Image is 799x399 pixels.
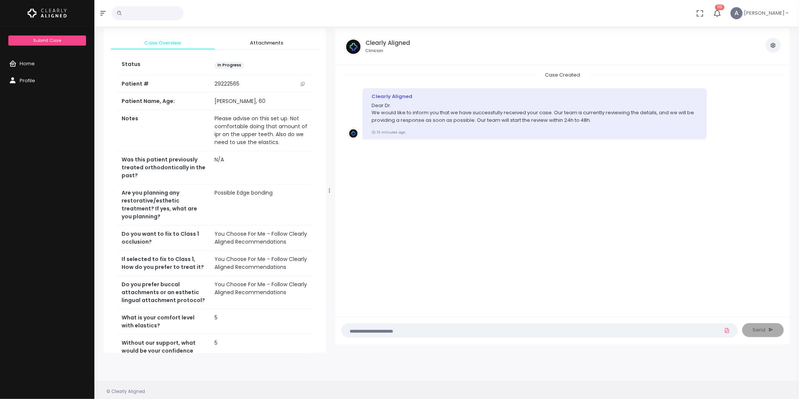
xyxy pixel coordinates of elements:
[103,29,326,353] div: scrollable content
[117,335,210,368] th: Without our support, what would be your confidence level to treat this patient?
[210,110,313,151] td: Please advise on this set up. Not comfortable doing that amount of ipr on the upper teeth. Also d...
[372,93,698,100] div: Clearly Aligned
[210,93,313,110] td: [PERSON_NAME], 60
[117,184,210,226] th: Are you planning any restorative/esthetic treatment? If yes, what are you planning?
[117,309,210,335] th: What is your comfort level with elastics?
[210,75,313,93] td: 29222565
[210,251,313,276] td: You Choose For Me - Follow Clearly Aligned Recommendations
[20,60,35,67] span: Home
[28,5,67,21] img: Logo Horizontal
[117,75,210,93] th: Patient #
[366,40,410,46] h5: Clearly Aligned
[372,102,698,124] p: Dear Dr. We would like to inform you that we have successfully received your case. Our team is cu...
[210,309,313,335] td: 5
[715,5,725,10] span: 110
[8,35,86,46] a: Submit Case
[723,324,732,337] a: Add Files
[731,7,743,19] span: A
[210,335,313,368] td: 5
[33,37,61,43] span: Submit Case
[117,276,210,309] th: Do you prefer buccal attachments or an esthetic lingual attachment protocol?
[20,77,35,84] span: Profile
[117,251,210,276] th: If selected to fix to Class 1, How do you prefer to treat it?
[341,71,784,308] div: scrollable content
[372,130,405,135] small: 13 minutes ago
[210,276,313,309] td: You Choose For Me - Follow Clearly Aligned Recommendations
[744,9,785,17] span: [PERSON_NAME]
[117,39,209,47] span: Case Overview
[536,69,589,81] span: Case Created
[210,184,313,226] td: Possible Edge bonding
[221,39,313,47] span: Attachments
[210,151,313,184] td: N/A
[366,48,410,54] small: Clinician
[117,226,210,251] th: Do you want to fix to Class 1 occlusion?
[117,110,210,151] th: Notes
[117,151,210,184] th: Was this patient previously treated orthodontically in the past?
[214,62,244,69] span: In Progress
[210,226,313,251] td: You Choose For Me - Follow Clearly Aligned Recommendations
[117,93,210,110] th: Patient Name, Age:
[117,56,210,75] th: Status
